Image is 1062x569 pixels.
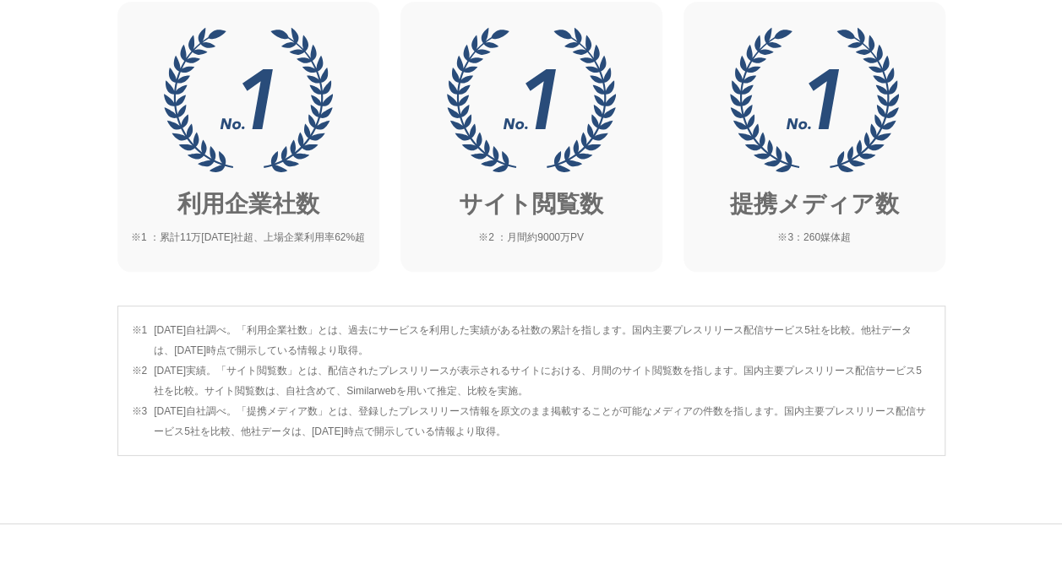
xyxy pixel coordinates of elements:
span: ※1 [132,320,148,360]
span: [DATE]実績。「サイト閲覧数」とは、配信されたプレスリリースが表示されるサイトにおける、月間のサイト閲覧数を指します。国内主要プレスリリース配信サービス5社を比較。サイト閲覧数は、自社含めて... [154,360,930,401]
span: [DATE]自社調べ。「利用企業社数」とは、過去にサービスを利用した実績がある社数の累計を指します。国内主要プレスリリース配信サービス5社を比較。他社データは、[DATE]時点で開示している情報... [154,320,930,360]
span: ※2 ：月間約9000万PV [478,230,584,246]
span: ※3：260媒体超 [777,230,851,246]
span: ※2 [132,360,148,401]
img: 提携メディア数No.1 [730,27,899,172]
span: ※1 ：累計11万[DATE]社超、上場企業利用率62%超 [131,230,365,246]
p: 提携メディア数 [730,186,899,224]
img: 利用企業社数No.1 [164,27,333,172]
p: サイト閲覧数 [459,186,603,224]
img: サイト閲覧数No.1 [447,27,616,172]
span: ※3 [132,401,148,442]
p: 利用企業社数 [177,186,319,224]
span: [DATE]自社調べ。「提携メディア数」とは、登録したプレスリリース情報を原文のまま掲載することが可能なメディアの件数を指します。国内主要プレスリリース配信サービス5社を比較、他社データは、[D... [154,401,930,442]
